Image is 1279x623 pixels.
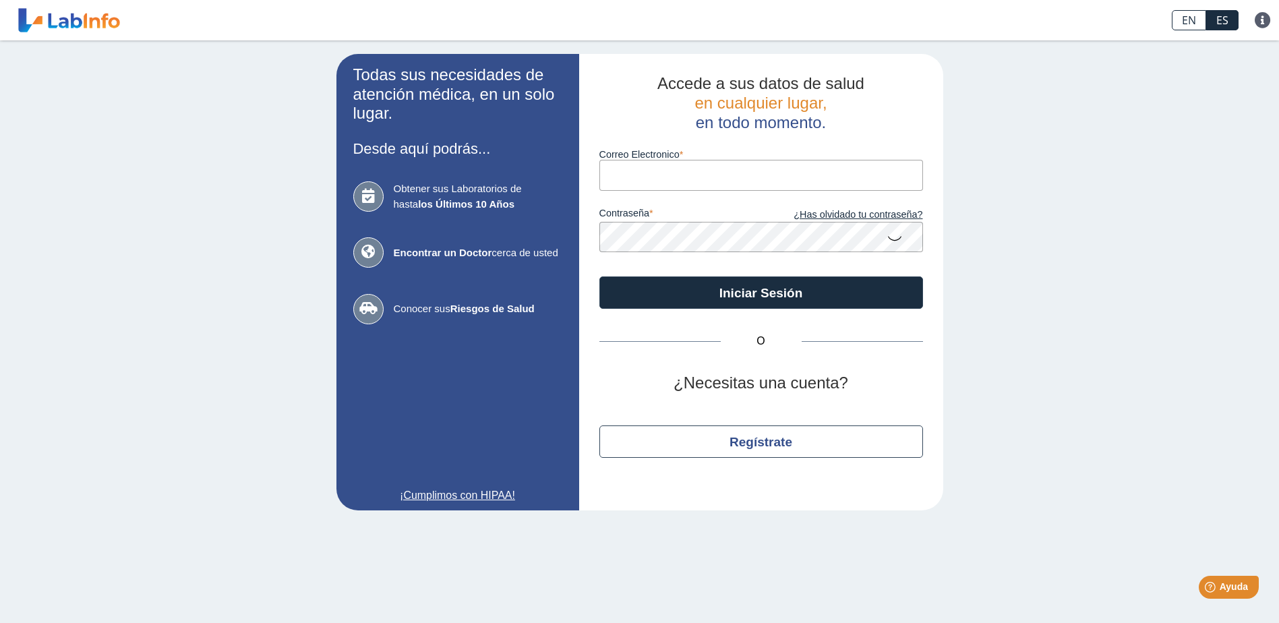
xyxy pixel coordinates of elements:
iframe: Help widget launcher [1159,570,1264,608]
button: Regístrate [599,425,923,458]
span: Obtener sus Laboratorios de hasta [394,181,562,212]
h3: Desde aquí podrás... [353,140,562,157]
a: ¡Cumplimos con HIPAA! [353,487,562,504]
span: cerca de usted [394,245,562,261]
b: los Últimos 10 Años [418,198,514,210]
a: ES [1206,10,1239,30]
b: Riesgos de Salud [450,303,535,314]
label: contraseña [599,208,761,222]
span: en todo momento. [696,113,826,131]
h2: ¿Necesitas una cuenta? [599,374,923,393]
span: Accede a sus datos de salud [657,74,864,92]
button: Iniciar Sesión [599,276,923,309]
span: Conocer sus [394,301,562,317]
span: en cualquier lugar, [694,94,827,112]
h2: Todas sus necesidades de atención médica, en un solo lugar. [353,65,562,123]
span: O [721,333,802,349]
label: Correo Electronico [599,149,923,160]
a: ¿Has olvidado tu contraseña? [761,208,923,222]
b: Encontrar un Doctor [394,247,492,258]
a: EN [1172,10,1206,30]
